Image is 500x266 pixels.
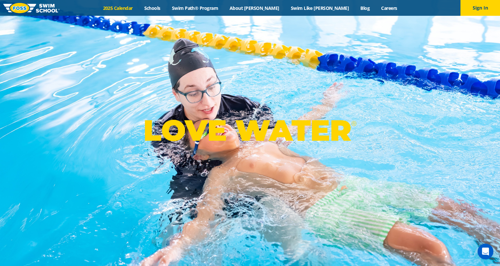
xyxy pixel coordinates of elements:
a: Blog [355,5,375,11]
a: Swim Path® Program [166,5,224,11]
div: Open Intercom Messenger [478,244,493,259]
a: 2025 Calendar [97,5,138,11]
p: LOVE WATER [143,113,356,148]
a: Swim Like [PERSON_NAME] [285,5,355,11]
a: Schools [138,5,166,11]
sup: ® [351,119,356,128]
img: FOSS Swim School Logo [3,3,60,13]
a: About [PERSON_NAME] [224,5,285,11]
a: Careers [375,5,403,11]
